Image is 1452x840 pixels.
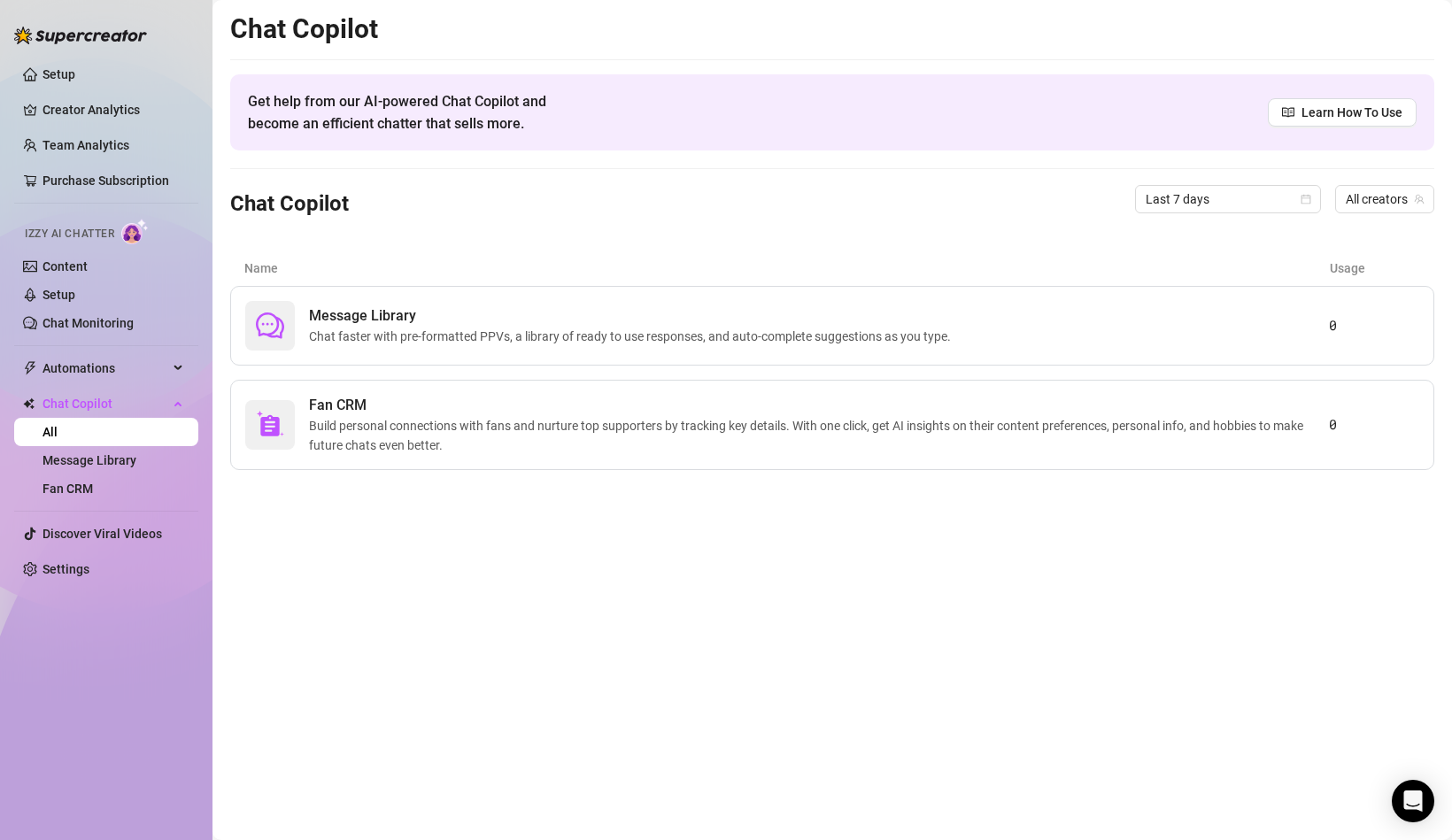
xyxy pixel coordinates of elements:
span: Automations [42,354,168,382]
span: Izzy AI Chatter [25,226,114,243]
a: Content [42,259,88,274]
a: Team Analytics [42,138,129,152]
div: Open Intercom Messenger [1392,780,1434,822]
article: 0 [1329,414,1419,435]
span: team [1414,194,1425,204]
span: read [1282,106,1294,119]
a: Settings [42,562,89,576]
span: Fan CRM [309,395,1329,416]
article: Usage [1330,258,1420,278]
img: svg%3e [256,411,284,439]
a: Purchase Subscription [42,173,169,188]
a: All [42,425,58,439]
a: Discover Viral Videos [42,527,162,541]
img: logo-BBDzfeDw.svg [14,27,147,44]
a: Fan CRM [42,482,93,496]
a: Chat Monitoring [42,316,134,330]
span: Chat faster with pre-formatted PPVs, a library of ready to use responses, and auto-complete sugge... [309,327,958,346]
a: Creator Analytics [42,96,184,124]
span: Message Library [309,305,958,327]
a: Message Library [42,453,136,467]
span: Build personal connections with fans and nurture top supporters by tracking key details. With one... [309,416,1329,455]
span: Chat Copilot [42,389,168,418]
img: Chat Copilot [23,397,35,410]
span: thunderbolt [23,361,37,375]
span: Learn How To Use [1301,103,1402,122]
h3: Chat Copilot [230,190,349,219]
a: Learn How To Use [1268,98,1417,127]
span: Last 7 days [1146,186,1310,212]
span: All creators [1346,186,1424,212]
h2: Chat Copilot [230,12,1434,46]
a: Setup [42,288,75,302]
article: 0 [1329,315,1419,336]
span: Get help from our AI-powered Chat Copilot and become an efficient chatter that sells more. [248,90,589,135]
span: comment [256,312,284,340]
a: Setup [42,67,75,81]
span: calendar [1301,194,1311,204]
article: Name [244,258,1330,278]
img: AI Chatter [121,219,149,244]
